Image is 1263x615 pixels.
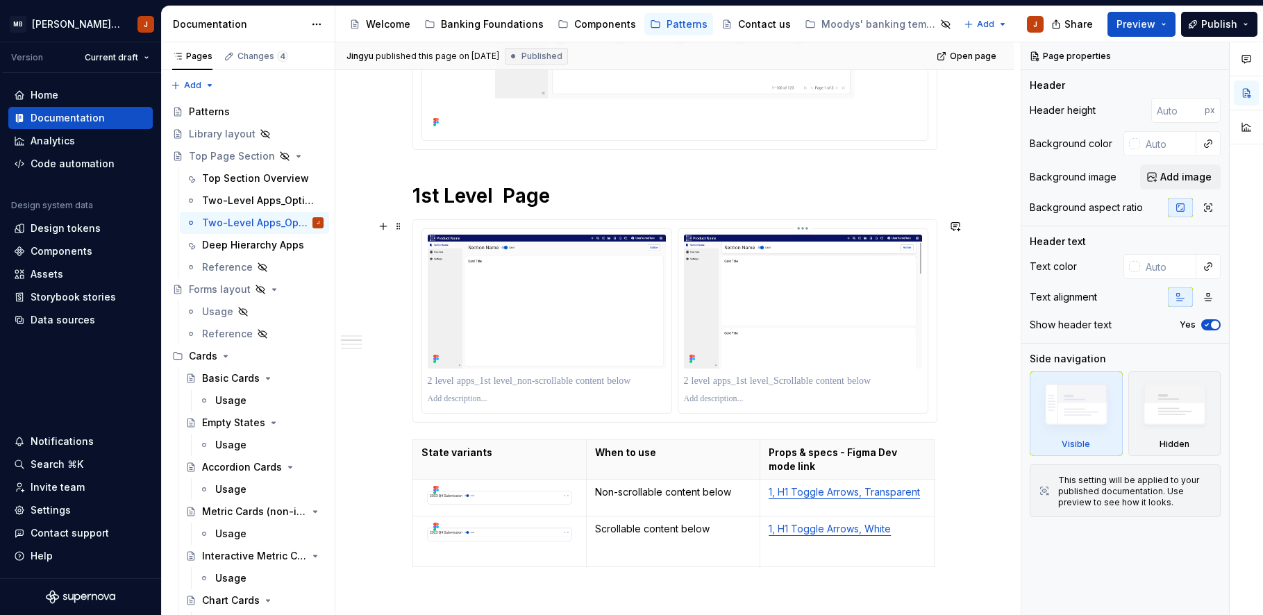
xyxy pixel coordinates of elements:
a: Top Page Section [167,145,329,167]
div: J [317,216,319,230]
div: This setting will be applied to your published documentation. Use preview to see how it looks. [1058,475,1212,508]
a: Deep Hierarchy Apps [180,234,329,256]
div: Components [574,17,636,31]
div: Side navigation [1030,352,1106,366]
button: Share [1044,12,1102,37]
button: Add [167,76,219,95]
div: Usage [215,527,246,541]
div: Assets [31,267,63,281]
a: 1, H1 Toggle Arrows, White [769,523,891,534]
div: Page tree [344,10,957,38]
a: Metric Cards (non-interaction) [180,500,329,523]
div: published this page on [DATE] [376,51,499,62]
span: 4 [277,51,288,62]
div: Version [11,52,43,63]
div: Pages [172,51,212,62]
a: Usage [193,523,329,545]
button: Preview [1107,12,1176,37]
div: Usage [215,482,246,496]
div: Notifications [31,435,94,448]
a: Analytics [8,130,153,152]
a: Design tokens [8,217,153,239]
div: Visible [1062,439,1090,450]
a: Moodys' banking template [799,13,957,35]
div: Show header text [1030,318,1112,332]
button: Add image [1140,165,1221,189]
div: Home [31,88,58,102]
a: Usage [193,478,329,500]
span: Preview [1116,17,1155,31]
a: Usage [193,434,329,456]
button: MB[PERSON_NAME] Banking Fusion Design SystemJ [3,9,158,39]
div: Metric Cards (non-interaction) [202,505,307,519]
div: Documentation [173,17,304,31]
label: Yes [1180,319,1196,330]
div: Search ⌘K [31,457,83,471]
button: Publish [1181,12,1257,37]
a: Two-Level Apps_Option 2J [180,212,329,234]
a: Forms layout [167,278,329,301]
a: 1, H1 Toggle Arrows, Transparent [769,486,920,498]
div: Components [31,244,92,258]
div: Interactive Metric Cards [202,549,307,563]
a: Usage [193,389,329,412]
div: Hidden [1128,371,1221,456]
div: Header [1030,78,1065,92]
div: Header height [1030,103,1096,117]
a: Documentation [8,107,153,129]
div: Visible [1030,371,1123,456]
button: Help [8,545,153,567]
a: Usage [180,301,329,323]
div: Usage [215,394,246,407]
input: Auto [1140,254,1196,279]
div: Contact us [738,17,791,31]
button: Notifications [8,430,153,453]
a: Storybook stories [8,286,153,308]
div: Cards [189,349,217,363]
a: Home [8,84,153,106]
div: Deep Hierarchy Apps [202,238,304,252]
strong: 1st Level Page [412,184,550,208]
div: Empty States [202,416,265,430]
div: Cards [167,345,329,367]
a: Top Section Overview [180,167,329,189]
div: Forms layout [189,283,251,296]
div: Usage [215,438,246,452]
div: Accordion Cards [202,460,282,474]
div: Code automation [31,157,115,171]
p: Non-scrollable content below [595,485,751,499]
div: [PERSON_NAME] Banking Fusion Design System [32,17,121,31]
a: Components [552,13,642,35]
div: Changes [237,51,288,62]
div: Invite team [31,480,85,494]
input: Auto [1151,98,1205,123]
a: Accordion Cards [180,456,329,478]
a: Interactive Metric Cards [180,545,329,567]
a: Data sources [8,309,153,331]
div: J [144,19,148,30]
button: Search ⌘K [8,453,153,475]
div: MB [10,16,26,33]
div: Storybook stories [31,290,116,304]
div: Text alignment [1030,290,1097,304]
div: Background image [1030,170,1116,184]
div: Data sources [31,313,95,327]
a: Usage [193,567,329,589]
a: Assets [8,263,153,285]
div: Text color [1030,260,1077,273]
a: Patterns [644,13,713,35]
strong: State variants [421,446,492,458]
div: Background aspect ratio [1030,201,1143,214]
div: Documentation [31,111,105,125]
div: Moodys' banking template [821,17,936,31]
a: Library layout [167,123,329,145]
span: Open page [950,51,996,62]
div: Top Section Overview [202,171,309,185]
a: Patterns [167,101,329,123]
a: Invite team [8,476,153,498]
div: Design system data [11,200,93,211]
input: Auto [1140,131,1196,156]
div: Banking Foundations [441,17,544,31]
strong: When to use [595,446,656,458]
div: Usage [215,571,246,585]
